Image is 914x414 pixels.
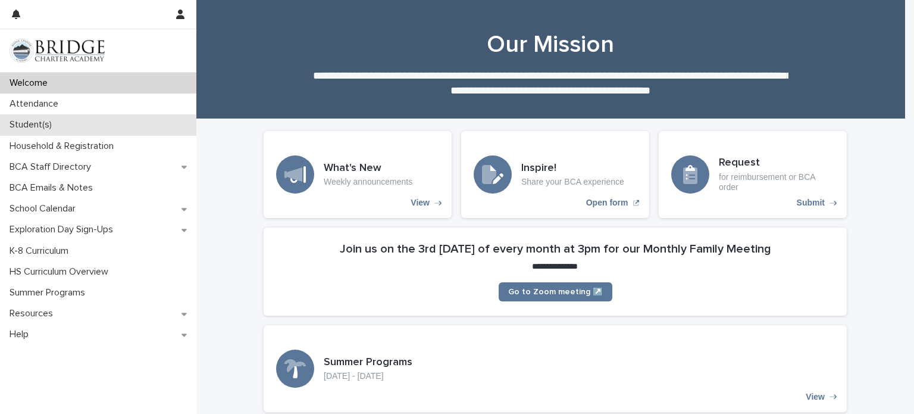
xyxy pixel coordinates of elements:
[5,203,85,214] p: School Calendar
[797,198,825,208] p: Submit
[5,266,118,278] p: HS Curriculum Overview
[5,77,57,89] p: Welcome
[461,131,649,218] a: Open form
[5,161,101,173] p: BCA Staff Directory
[340,242,771,256] h2: Join us on the 3rd [DATE] of every month at 3pm for our Monthly Family Meeting
[5,287,95,298] p: Summer Programs
[806,392,825,402] p: View
[5,224,123,235] p: Exploration Day Sign-Ups
[324,162,412,175] h3: What's New
[5,182,102,194] p: BCA Emails & Notes
[5,141,123,152] p: Household & Registration
[5,329,38,340] p: Help
[411,198,430,208] p: View
[586,198,628,208] p: Open form
[324,177,412,187] p: Weekly announcements
[324,371,412,381] p: [DATE] - [DATE]
[659,131,847,218] a: Submit
[521,177,624,187] p: Share your BCA experience
[719,172,834,192] p: for reimbursement or BCA order
[5,308,62,319] p: Resources
[264,325,847,412] a: View
[5,245,78,257] p: K-8 Curriculum
[521,162,624,175] h3: Inspire!
[264,131,452,218] a: View
[5,98,68,110] p: Attendance
[259,30,842,59] h1: Our Mission
[10,39,105,63] img: V1C1m3IdTEidaUdm9Hs0
[508,288,603,296] span: Go to Zoom meeting ↗️
[5,119,61,130] p: Student(s)
[499,282,612,301] a: Go to Zoom meeting ↗️
[719,157,834,170] h3: Request
[324,356,412,369] h3: Summer Programs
